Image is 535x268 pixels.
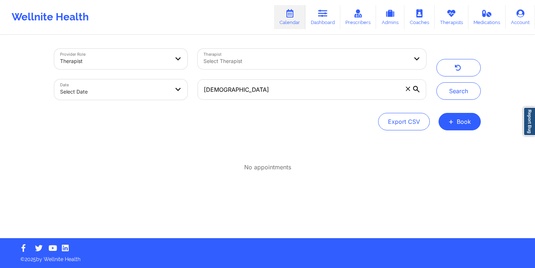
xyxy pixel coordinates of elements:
a: Dashboard [305,5,340,29]
a: Therapists [435,5,468,29]
a: Coaches [404,5,435,29]
p: © 2025 by Wellnite Health [15,251,520,263]
a: Account [506,5,535,29]
div: Therapist [60,53,169,69]
a: Calendar [274,5,305,29]
a: Admins [376,5,404,29]
button: +Book [439,113,481,130]
span: + [448,119,454,123]
input: Search Appointments [198,79,426,100]
button: Search [436,82,481,100]
a: Report Bug [523,107,535,136]
a: Prescribers [340,5,376,29]
a: Medications [468,5,506,29]
div: Select Date [60,84,169,100]
button: Export CSV [378,113,430,130]
p: No appointments [244,163,291,172]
